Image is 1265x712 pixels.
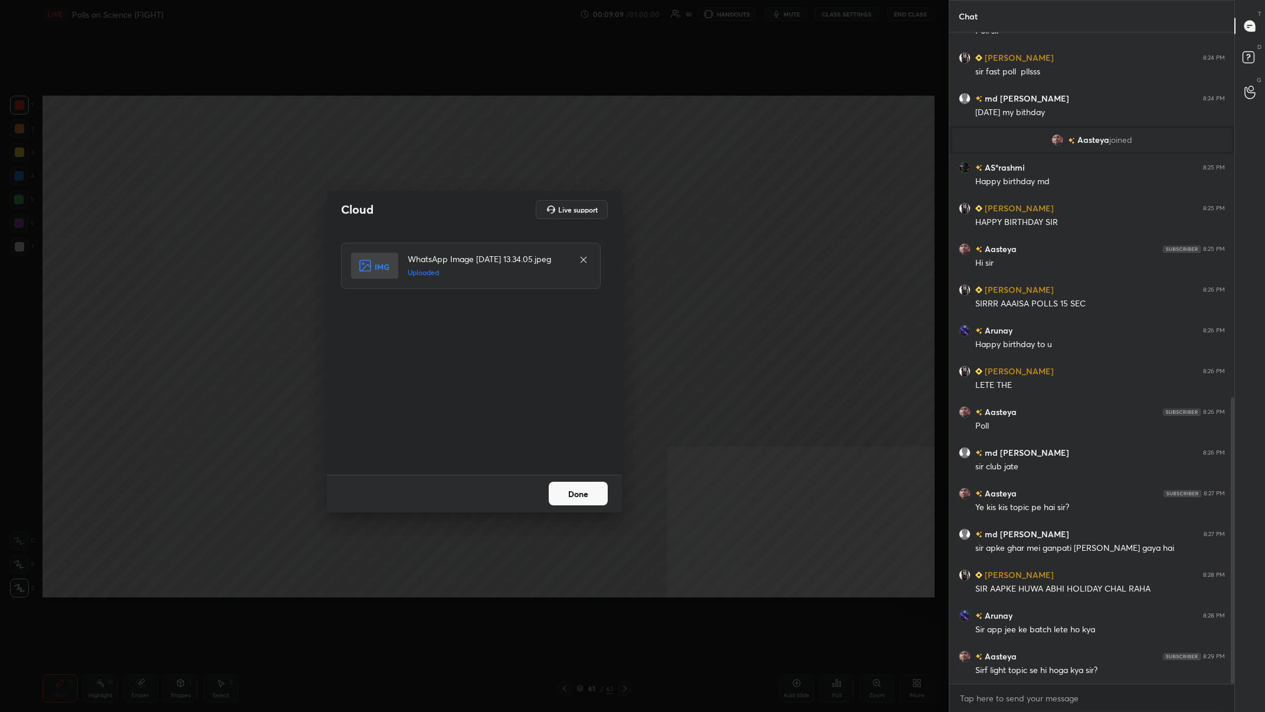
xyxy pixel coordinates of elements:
div: Happy birthday md [975,176,1225,188]
img: 1a2054b190494bd18bd379905d974564.jpg [959,284,971,296]
img: no-rating-badge.077c3623.svg [975,531,982,538]
h6: [PERSON_NAME] [982,283,1054,296]
img: 419e6e3ccfbd45609973589b5276fe39.jpg [959,325,971,337]
div: 8:27 PM [1204,490,1225,497]
button: Done [549,482,608,505]
h6: [PERSON_NAME] [982,569,1054,581]
div: 8:27 PM [1204,531,1225,538]
div: 8:26 PM [1203,286,1225,293]
img: 1a2054b190494bd18bd379905d974564.jpg [959,569,971,581]
div: 8:26 PM [1203,327,1225,334]
img: no-rating-badge.077c3623.svg [975,409,982,416]
img: no-rating-badge.077c3623.svg [975,328,982,334]
img: Learner_Badge_beginner_1_8b307cf2a0.svg [975,368,982,375]
img: 56929b152c2d4a939beb6cd7cc3727ee.jpg [959,406,971,418]
div: Happy birthday to u [975,339,1225,351]
img: no-rating-badge.077c3623.svg [975,450,982,456]
img: Learner_Badge_beginner_1_8b307cf2a0.svg [975,205,982,212]
div: 8:25 PM [1203,164,1225,171]
img: no-rating-badge.077c3623.svg [975,96,982,102]
h6: [PERSON_NAME] [982,51,1054,64]
div: sir apke ghar mei ganpati [PERSON_NAME] gaya hai [975,543,1225,554]
h6: md [PERSON_NAME] [982,446,1069,459]
div: [DATE] my bithday [975,107,1225,119]
h5: Uploaded [408,267,567,278]
div: 8:25 PM [1203,246,1225,253]
img: 56929b152c2d4a939beb6cd7cc3727ee.jpg [959,651,971,662]
h6: md [PERSON_NAME] [982,92,1069,104]
img: 419e6e3ccfbd45609973589b5276fe39.jpg [959,610,971,622]
div: 8:26 PM [1203,449,1225,456]
h2: Cloud [341,202,373,217]
img: no-rating-badge.077c3623.svg [975,246,982,253]
img: no-rating-badge.077c3623.svg [1068,138,1075,144]
div: Ye kis kis topic pe hai sir? [975,502,1225,514]
div: 8:26 PM [1203,409,1225,416]
h6: Aasteya [982,650,1017,662]
p: Chat [949,1,987,32]
img: default.png [959,528,971,540]
img: 4P8fHbbgJtejmAAAAAElFTkSuQmCC [1163,246,1201,253]
div: SIR AAPKE HUWA ABHI HOLIDAY CHAL RAHA [975,583,1225,595]
span: joined [1109,135,1132,145]
div: 8:28 PM [1203,571,1225,579]
div: 8:24 PM [1203,54,1225,61]
p: T [1258,9,1261,18]
img: no-rating-badge.077c3623.svg [975,613,982,619]
p: G [1257,76,1261,84]
div: Hi sir [975,257,1225,269]
div: 8:25 PM [1203,205,1225,212]
img: no-rating-badge.077c3623.svg [975,654,982,660]
div: Sirf light topic se hi hoga kya sir? [975,665,1225,677]
img: Learner_Badge_beginner_1_8b307cf2a0.svg [975,54,982,61]
h6: Arunay [982,324,1012,337]
div: HAPPY BIRTHDAY SIR [975,217,1225,228]
div: Sir app jee ke batch lete ho kya [975,624,1225,636]
img: 56929b152c2d4a939beb6cd7cc3727ee.jpg [959,243,971,255]
img: 1a2054b190494bd18bd379905d974564.jpg [959,203,971,214]
h6: md [PERSON_NAME] [982,528,1069,540]
img: no-rating-badge.077c3623.svg [975,165,982,171]
h4: WhatsApp Image [DATE] 13.34.05.jpeg [408,253,567,265]
img: no-rating-badge.077c3623.svg [975,491,982,497]
img: 1a2054b190494bd18bd379905d974564.jpg [959,365,971,377]
img: 4P8fHbbgJtejmAAAAAElFTkSuQmCC [1163,653,1201,660]
div: sir fast poll pllsss [975,66,1225,78]
div: grid [949,32,1234,684]
div: 8:24 PM [1203,95,1225,102]
h6: [PERSON_NAME] [982,202,1054,214]
h6: AS°rashmi [982,161,1025,174]
div: 8:26 PM [1203,368,1225,375]
h6: [PERSON_NAME] [982,365,1054,377]
img: 56929b152c2d4a939beb6cd7cc3727ee.jpg [959,488,971,499]
img: f2ccc0b0777a4673b5f0b68bb40c41a1.jpg [959,162,971,174]
img: default.png [959,447,971,459]
div: Poll [975,420,1225,432]
h6: Aasteya [982,406,1017,418]
img: 1a2054b190494bd18bd379905d974564.jpg [959,52,971,64]
img: 4P8fHbbgJtejmAAAAAElFTkSuQmCC [1163,409,1201,416]
img: default.png [959,93,971,104]
h6: Aasteya [982,243,1017,255]
div: 8:28 PM [1203,612,1225,619]
h6: Aasteya [982,487,1017,499]
img: Learner_Badge_beginner_1_8b307cf2a0.svg [975,286,982,293]
div: sir club jate [975,461,1225,473]
div: SIRRR AAAISA POLLS 15 SEC [975,298,1225,310]
div: 8:29 PM [1203,653,1225,660]
span: Aasteya [1077,135,1109,145]
div: LETE THE [975,380,1225,391]
h5: Live support [558,206,598,213]
img: Learner_Badge_beginner_1_8b307cf2a0.svg [975,571,982,579]
h6: Arunay [982,609,1012,622]
img: 56929b152c2d4a939beb6cd7cc3727ee.jpg [1051,134,1063,146]
img: 4P8fHbbgJtejmAAAAAElFTkSuQmCC [1164,490,1201,497]
p: D [1257,43,1261,51]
